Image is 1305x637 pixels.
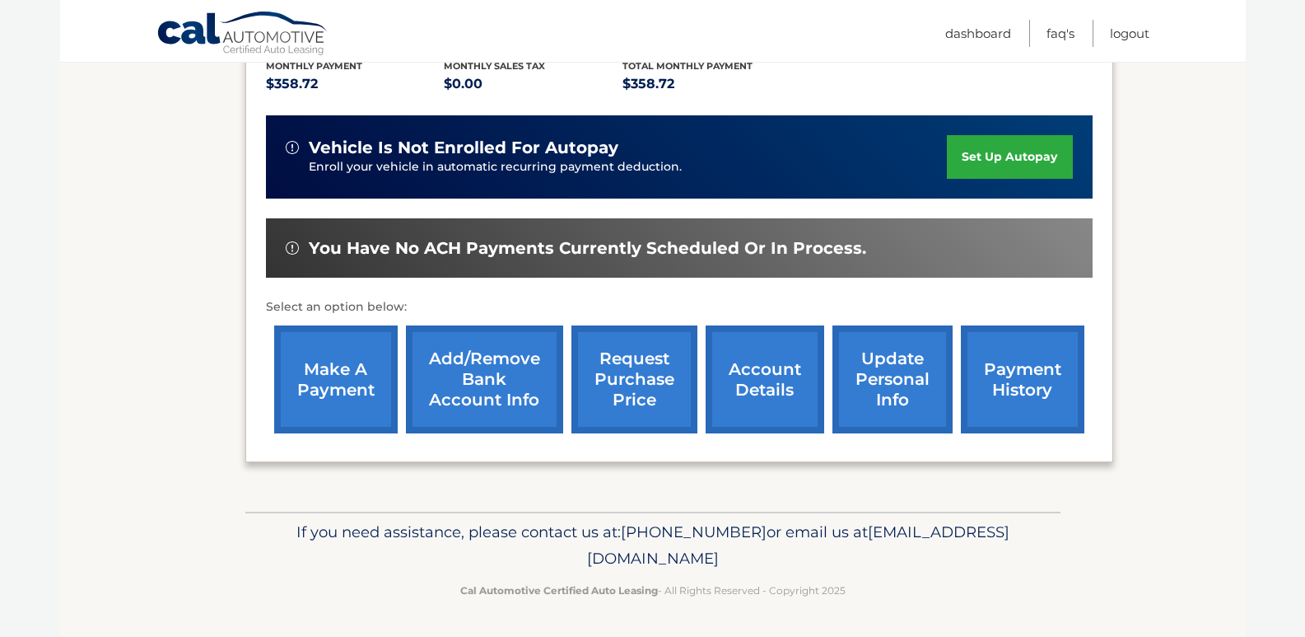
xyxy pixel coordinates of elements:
a: Logout [1110,20,1149,47]
span: You have no ACH payments currently scheduled or in process. [309,238,866,259]
span: vehicle is not enrolled for autopay [309,138,618,158]
span: Monthly sales Tax [444,60,545,72]
strong: Cal Automotive Certified Auto Leasing [460,584,658,597]
p: Select an option below: [266,297,1093,317]
a: make a payment [274,326,398,433]
p: $0.00 [444,73,622,96]
p: If you need assistance, please contact us at: or email us at [256,519,1050,572]
a: Add/Remove bank account info [406,326,563,433]
img: alert-white.svg [286,141,299,154]
a: account details [706,326,824,433]
span: Total Monthly Payment [622,60,753,72]
a: Dashboard [945,20,1011,47]
a: update personal info [832,326,953,433]
a: set up autopay [947,135,1072,179]
span: [EMAIL_ADDRESS][DOMAIN_NAME] [587,522,1009,568]
a: request purchase price [571,326,697,433]
span: Monthly Payment [266,60,362,72]
a: FAQ's [1046,20,1074,47]
a: Cal Automotive [156,11,329,59]
p: $358.72 [622,73,801,96]
p: $358.72 [266,73,445,96]
p: Enroll your vehicle in automatic recurring payment deduction. [309,158,948,176]
span: [PHONE_NUMBER] [621,522,767,541]
img: alert-white.svg [286,241,299,255]
p: - All Rights Reserved - Copyright 2025 [256,582,1050,599]
a: payment history [961,326,1084,433]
